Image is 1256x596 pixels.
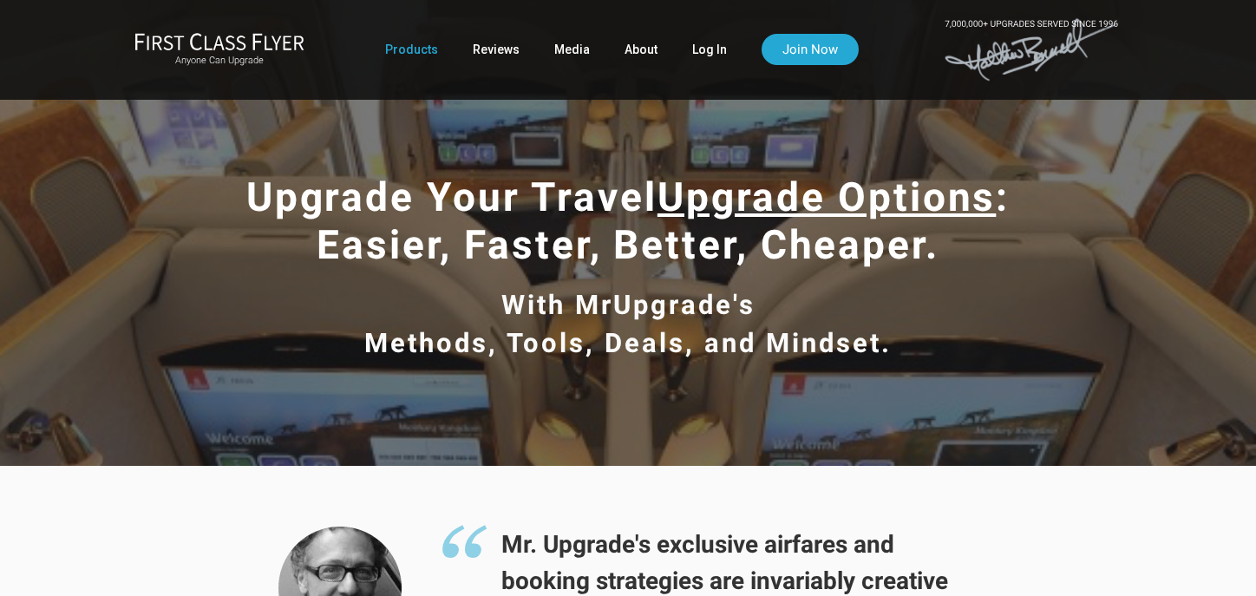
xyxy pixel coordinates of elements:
span: Upgrade Options [657,174,997,220]
span: With MrUpgrade's Methods, Tools, Deals, and Mindset. [364,289,892,358]
span: Upgrade Your Travel : Easier, Faster, Better, Cheaper. [246,174,1011,268]
small: Anyone Can Upgrade [134,55,304,67]
a: Join Now [762,34,859,65]
a: About [625,34,657,65]
img: First Class Flyer [134,32,304,50]
a: Media [554,34,590,65]
a: Products [385,34,438,65]
a: Reviews [473,34,520,65]
a: Log In [692,34,727,65]
a: First Class FlyerAnyone Can Upgrade [134,32,304,67]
